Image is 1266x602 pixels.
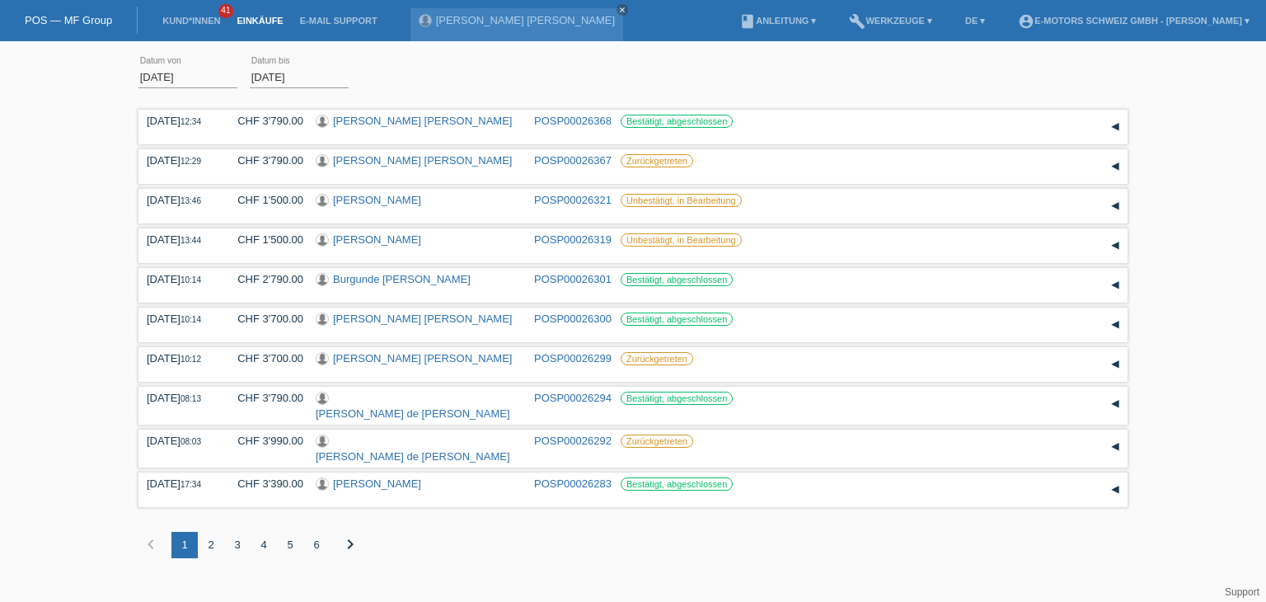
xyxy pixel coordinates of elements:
a: [PERSON_NAME] de [PERSON_NAME] [316,450,510,463]
div: [DATE] [147,194,213,206]
div: 1 [171,532,198,558]
div: 4 [251,532,277,558]
a: bookAnleitung ▾ [731,16,824,26]
a: POSP00026367 [534,154,612,167]
i: chevron_right [340,534,360,554]
div: auf-/zuklappen [1103,435,1128,459]
a: POSP00026321 [534,194,612,206]
a: POSP00026301 [534,273,612,285]
a: buildWerkzeuge ▾ [841,16,940,26]
div: auf-/zuklappen [1103,477,1128,502]
i: close [618,6,626,14]
a: [PERSON_NAME] [PERSON_NAME] [333,313,512,325]
a: POSP00026368 [534,115,612,127]
label: Bestätigt, abgeschlossen [621,115,733,128]
a: [PERSON_NAME] [333,233,421,246]
div: CHF 3'790.00 [225,392,303,404]
label: Zurückgetreten [621,154,693,167]
label: Zurückgetreten [621,352,693,365]
i: build [849,13,865,30]
a: POSP00026294 [534,392,612,404]
label: Bestätigt, abgeschlossen [621,477,733,491]
div: auf-/zuklappen [1103,115,1128,139]
div: 5 [277,532,303,558]
div: CHF 3'790.00 [225,154,303,167]
div: CHF 3'790.00 [225,115,303,127]
a: DE ▾ [957,16,993,26]
div: auf-/zuklappen [1103,154,1128,179]
span: 10:14 [181,315,201,324]
div: auf-/zuklappen [1103,392,1128,416]
a: Kund*innen [154,16,228,26]
a: POS — MF Group [25,14,112,26]
div: CHF 3'990.00 [225,435,303,447]
a: account_circleE-Motors Schweiz GmbH - [PERSON_NAME] ▾ [1010,16,1258,26]
div: [DATE] [147,313,213,325]
label: Bestätigt, abgeschlossen [621,392,733,405]
span: 17:34 [181,480,201,489]
div: 2 [198,532,224,558]
a: [PERSON_NAME] [333,194,421,206]
a: E-Mail Support [292,16,386,26]
div: CHF 1'500.00 [225,233,303,246]
a: POSP00026292 [534,435,612,447]
div: 6 [303,532,330,558]
a: [PERSON_NAME] [PERSON_NAME] [436,14,615,26]
label: Bestätigt, abgeschlossen [621,273,733,286]
div: CHF 2'790.00 [225,273,303,285]
a: POSP00026300 [534,313,612,325]
div: 3 [224,532,251,558]
a: Support [1225,586,1259,598]
span: 08:03 [181,437,201,446]
div: auf-/zuklappen [1103,233,1128,258]
div: auf-/zuklappen [1103,313,1128,337]
a: [PERSON_NAME] [333,477,421,490]
div: [DATE] [147,233,213,246]
div: [DATE] [147,273,213,285]
div: CHF 3'390.00 [225,477,303,490]
div: [DATE] [147,352,213,364]
label: Unbestätigt, in Bearbeitung [621,233,742,247]
div: auf-/zuklappen [1103,352,1128,377]
span: 41 [218,4,233,18]
span: 12:34 [181,117,201,126]
label: Zurückgetreten [621,435,693,448]
i: account_circle [1018,13,1034,30]
span: 12:29 [181,157,201,166]
div: [DATE] [147,392,213,404]
div: CHF 3'700.00 [225,313,303,325]
i: chevron_left [141,534,161,554]
a: close [617,4,628,16]
a: POSP00026319 [534,233,612,246]
a: [PERSON_NAME] [PERSON_NAME] [333,115,512,127]
i: book [739,13,756,30]
a: POSP00026299 [534,352,612,364]
span: 08:13 [181,394,201,403]
a: Einkäufe [228,16,291,26]
div: [DATE] [147,154,213,167]
span: 13:46 [181,196,201,205]
a: POSP00026283 [534,477,612,490]
div: auf-/zuklappen [1103,273,1128,298]
label: Bestätigt, abgeschlossen [621,313,733,326]
a: [PERSON_NAME] [PERSON_NAME] [333,352,512,364]
a: Burgunde [PERSON_NAME] [333,273,471,285]
span: 13:44 [181,236,201,245]
a: [PERSON_NAME] de [PERSON_NAME] [316,407,510,420]
span: 10:12 [181,355,201,364]
span: 10:14 [181,275,201,285]
label: Unbestätigt, in Bearbeitung [621,194,742,207]
div: [DATE] [147,115,213,127]
div: [DATE] [147,477,213,490]
div: CHF 1'500.00 [225,194,303,206]
a: [PERSON_NAME] [PERSON_NAME] [333,154,512,167]
div: CHF 3'700.00 [225,352,303,364]
div: auf-/zuklappen [1103,194,1128,219]
div: [DATE] [147,435,213,447]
